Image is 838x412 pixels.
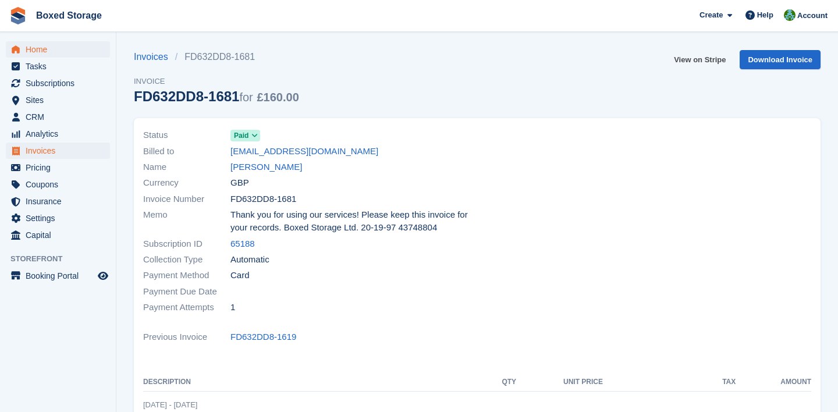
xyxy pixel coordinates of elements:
span: CRM [26,109,95,125]
span: Thank you for using our services! Please keep this invoice for your records. Boxed Storage Ltd. 2... [230,208,470,235]
span: Home [26,41,95,58]
span: for [239,91,253,104]
a: Invoices [134,50,175,64]
span: Invoice [134,76,299,87]
a: menu [6,176,110,193]
a: menu [6,58,110,74]
span: Account [797,10,828,22]
a: FD632DD8-1619 [230,331,296,344]
span: Help [757,9,773,21]
span: [DATE] - [DATE] [143,400,197,409]
span: Billed to [143,145,230,158]
span: Coupons [26,176,95,193]
a: menu [6,227,110,243]
span: Automatic [230,253,269,267]
a: menu [6,159,110,176]
span: Paid [234,130,248,141]
a: Preview store [96,269,110,283]
span: GBP [230,176,249,190]
a: View on Stripe [669,50,730,69]
a: [PERSON_NAME] [230,161,302,174]
a: Boxed Storage [31,6,106,25]
span: Subscriptions [26,75,95,91]
th: QTY [485,373,516,392]
a: [EMAIL_ADDRESS][DOMAIN_NAME] [230,145,378,158]
span: Payment Due Date [143,285,230,299]
a: menu [6,109,110,125]
span: Currency [143,176,230,190]
span: Insurance [26,193,95,209]
span: Pricing [26,159,95,176]
span: £160.00 [257,91,299,104]
span: Payment Method [143,269,230,282]
span: Invoices [26,143,95,159]
a: menu [6,268,110,284]
span: 1 [230,301,235,314]
span: Invoice Number [143,193,230,206]
span: FD632DD8-1681 [230,193,296,206]
span: Tasks [26,58,95,74]
span: Analytics [26,126,95,142]
img: stora-icon-8386f47178a22dfd0bd8f6a31ec36ba5ce8667c1dd55bd0f319d3a0aa187defe.svg [9,7,27,24]
span: Create [699,9,723,21]
th: Unit Price [516,373,603,392]
a: 65188 [230,237,255,251]
a: menu [6,75,110,91]
a: menu [6,143,110,159]
span: Collection Type [143,253,230,267]
span: Booking Portal [26,268,95,284]
span: Memo [143,208,230,235]
a: Download Invoice [740,50,821,69]
th: Tax [603,373,736,392]
span: Previous Invoice [143,331,230,344]
span: Status [143,129,230,142]
div: FD632DD8-1681 [134,88,299,104]
nav: breadcrumbs [134,50,299,64]
a: menu [6,41,110,58]
a: menu [6,126,110,142]
span: Subscription ID [143,237,230,251]
span: Card [230,269,250,282]
span: Name [143,161,230,174]
span: Storefront [10,253,116,265]
th: Amount [736,373,811,392]
a: menu [6,92,110,108]
a: menu [6,193,110,209]
span: Sites [26,92,95,108]
th: Description [143,373,485,392]
a: menu [6,210,110,226]
span: Settings [26,210,95,226]
a: Paid [230,129,260,142]
span: Capital [26,227,95,243]
img: Tobias Butler [784,9,796,21]
span: Payment Attempts [143,301,230,314]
